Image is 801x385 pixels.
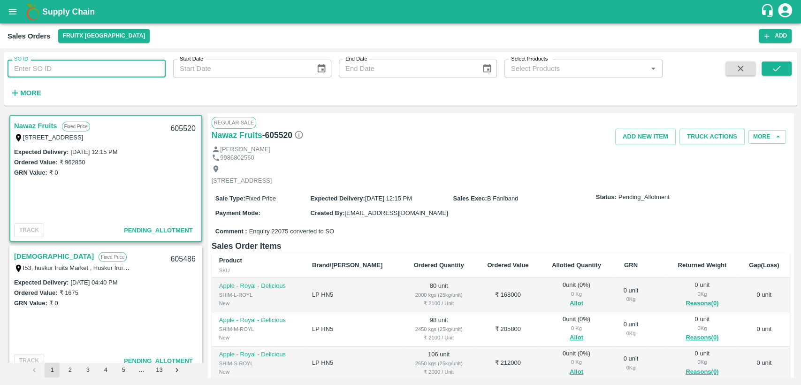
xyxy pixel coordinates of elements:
[759,29,792,43] button: Add
[738,312,790,346] td: 0 unit
[42,5,760,18] a: Supply Chain
[219,266,297,275] div: SKU
[45,362,60,377] button: page 1
[570,332,583,343] button: Allot
[478,60,496,77] button: Choose date
[212,129,262,142] a: Nawaz Fruits
[8,85,44,101] button: More
[310,209,344,216] label: Created By :
[678,262,726,269] b: Returned Weight
[615,129,676,145] button: Add NEW ITEM
[262,129,304,142] h6: - 605520
[673,290,731,298] div: 0 Kg
[215,195,245,202] label: Sale Type :
[552,262,601,269] b: Allotted Quantity
[548,315,605,343] div: 0 unit ( 0 %)
[2,1,23,23] button: open drawer
[220,145,270,154] p: [PERSON_NAME]
[409,299,468,308] div: ₹ 2100 / Unit
[409,325,468,333] div: 2450 kgs (25kg/unit)
[249,227,334,236] span: Enquiry 22075 converted to SO
[305,312,402,346] td: LP HN5
[219,350,297,359] p: Apple - Royal - Delicious
[219,325,297,333] div: SHIM-M-ROYL
[23,2,42,21] img: logo
[305,278,402,312] td: LP HN5
[453,195,487,202] label: Sales Exec :
[570,298,583,309] button: Allot
[173,60,309,77] input: Start Date
[14,279,69,286] label: Expected Delivery :
[738,278,790,312] td: 0 unit
[80,362,95,377] button: Go to page 3
[548,349,605,377] div: 0 unit ( 0 %)
[409,333,468,342] div: ₹ 2100 / Unit
[14,300,47,307] label: GRN Value:
[620,329,641,338] div: 0 Kg
[180,55,203,63] label: Start Date
[749,262,779,269] b: Gap(Loss)
[748,130,786,144] button: More
[476,278,540,312] td: ₹ 168000
[548,324,605,332] div: 0 Kg
[14,148,69,155] label: Expected Delivery :
[673,349,731,377] div: 0 unit
[620,295,641,303] div: 0 Kg
[548,281,605,309] div: 0 unit ( 0 %)
[313,60,330,77] button: Choose date
[402,278,476,312] td: 80 unit
[62,122,90,131] p: Fixed Price
[476,346,540,381] td: ₹ 212000
[402,312,476,346] td: 98 unit
[23,264,503,271] label: I53, huskur fruits Market , Huskur fruits Market , [GEOGRAPHIC_DATA], [GEOGRAPHIC_DATA] ([GEOGRAP...
[738,346,790,381] td: 0 unit
[673,324,731,332] div: 0 Kg
[99,252,127,262] p: Fixed Price
[620,286,641,304] div: 0 unit
[487,262,528,269] b: Ordered Value
[42,7,95,16] b: Supply Chain
[70,279,117,286] label: [DATE] 04:40 PM
[487,195,519,202] span: B Faniband
[14,120,57,132] a: Nawaz Fruits
[219,333,297,342] div: New
[312,262,382,269] b: Brand/[PERSON_NAME]
[760,3,777,20] div: customer-support
[310,195,365,202] label: Expected Delivery :
[476,312,540,346] td: ₹ 205800
[59,289,78,296] label: ₹ 1675
[647,62,659,75] button: Open
[124,227,193,234] span: Pending_Allotment
[777,2,793,22] div: account of current user
[344,209,448,216] span: [EMAIL_ADDRESS][DOMAIN_NAME]
[402,346,476,381] td: 106 unit
[14,55,28,63] label: SO ID
[673,332,731,343] button: Reasons(0)
[219,316,297,325] p: Apple - Royal - Delicious
[409,368,468,376] div: ₹ 2000 / Unit
[14,289,57,296] label: Ordered Value:
[124,357,193,364] span: Pending_Allotment
[212,239,790,253] h6: Sales Order Items
[219,368,297,376] div: New
[220,154,254,162] p: 9986802560
[339,60,474,77] input: End Date
[409,359,468,368] div: 2650 kgs (25kg/unit)
[98,362,113,377] button: Go to page 4
[165,118,201,140] div: 605520
[14,169,47,176] label: GRN Value:
[14,250,94,262] a: [DEMOGRAPHIC_DATA]
[212,177,272,185] p: [STREET_ADDRESS]
[511,55,548,63] label: Select Products
[673,367,731,377] button: Reasons(0)
[673,315,731,343] div: 0 unit
[23,134,84,141] label: [STREET_ADDRESS]
[620,320,641,338] div: 0 unit
[134,366,149,375] div: …
[673,281,731,309] div: 0 unit
[548,358,605,366] div: 0 Kg
[8,60,166,77] input: Enter SO ID
[212,117,256,128] span: Regular Sale
[169,362,184,377] button: Go to next page
[507,62,644,75] input: Select Products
